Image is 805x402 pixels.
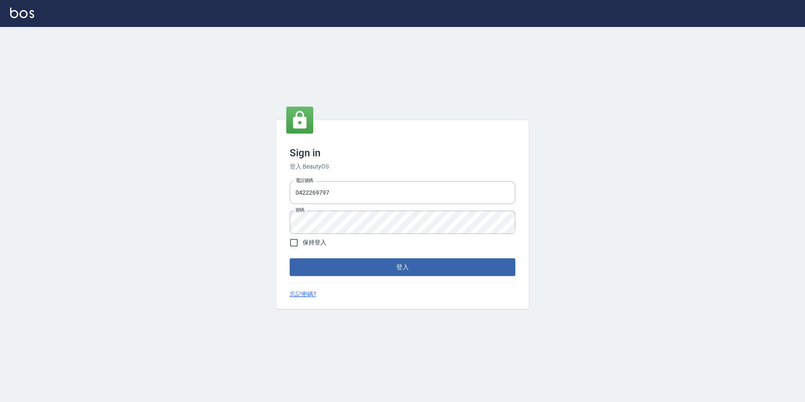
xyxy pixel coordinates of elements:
h6: 登入 BeautyOS [290,162,515,171]
h3: Sign in [290,147,515,159]
label: 密碼 [296,207,304,213]
span: 保持登入 [303,238,326,247]
a: 忘記密碼? [290,290,316,299]
button: 登入 [290,258,515,276]
label: 電話號碼 [296,177,313,184]
img: Logo [10,8,34,18]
